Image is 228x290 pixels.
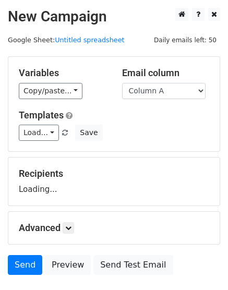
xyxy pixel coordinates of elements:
a: Send Test Email [93,255,173,275]
a: Preview [45,255,91,275]
h2: New Campaign [8,8,220,26]
h5: Email column [122,67,210,79]
a: Load... [19,125,59,141]
a: Send [8,255,42,275]
a: Copy/paste... [19,83,82,99]
a: Untitled spreadsheet [55,36,124,44]
a: Templates [19,110,64,120]
span: Daily emails left: 50 [150,34,220,46]
h5: Advanced [19,222,209,234]
h5: Variables [19,67,106,79]
button: Save [75,125,102,141]
h5: Recipients [19,168,209,179]
small: Google Sheet: [8,36,125,44]
div: Loading... [19,168,209,195]
a: Daily emails left: 50 [150,36,220,44]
